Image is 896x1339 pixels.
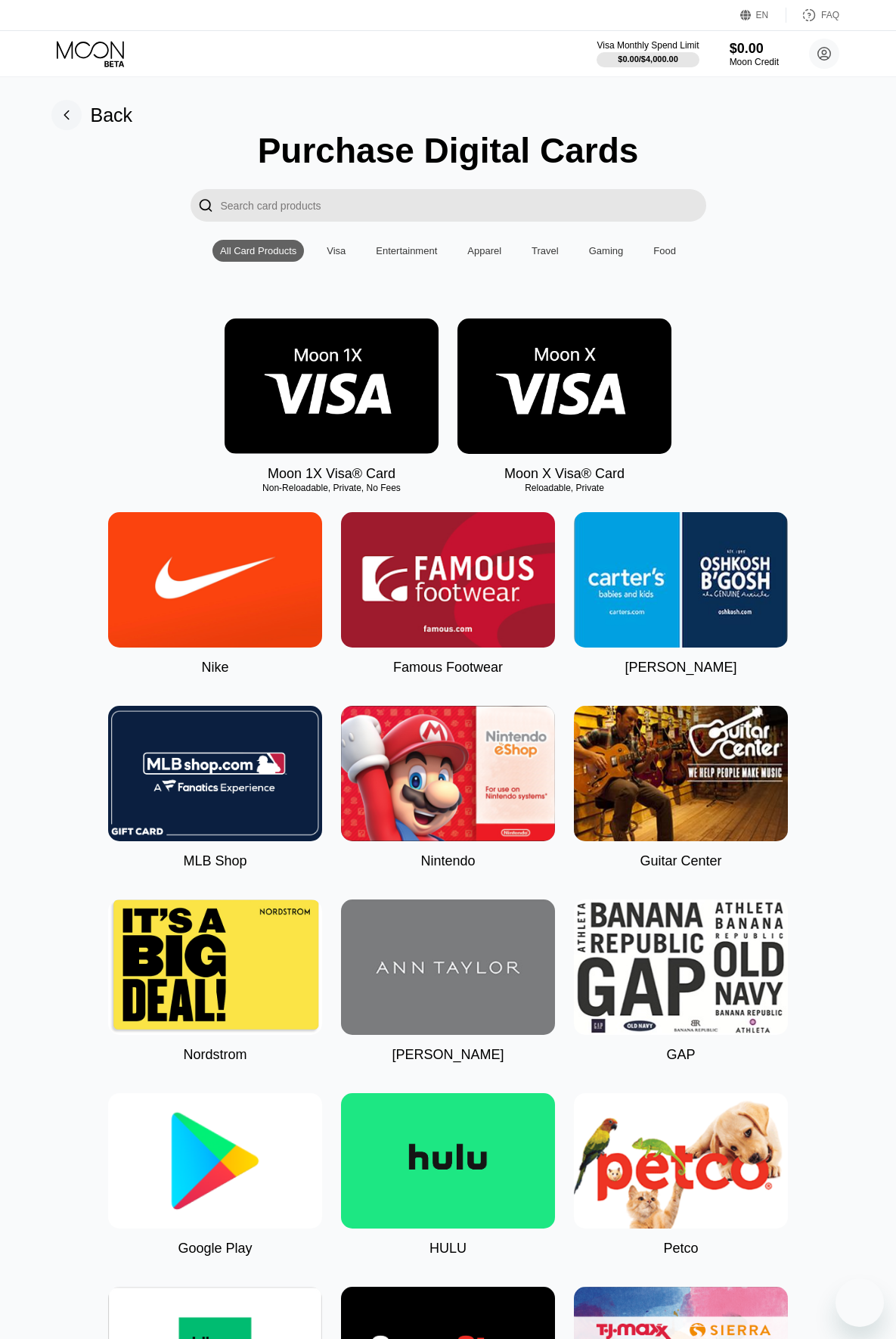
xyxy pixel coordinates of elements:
[198,197,213,214] div: 
[178,1241,252,1257] div: Google Play
[756,10,769,20] div: EN
[663,1241,698,1257] div: Petco
[457,483,671,493] div: Reloadable, Private
[581,240,631,262] div: Gaming
[730,41,779,67] div: $0.00Moon Credit
[191,189,221,222] div: 
[429,1241,467,1257] div: HULU
[504,466,625,482] div: Moon X Visa® Card
[51,100,133,130] div: Back
[666,1047,695,1063] div: GAP
[221,189,706,222] input: Search card products
[201,660,228,676] div: Nike
[618,54,678,64] div: $0.00 / $4,000.00
[91,104,133,126] div: Back
[524,240,566,262] div: Travel
[589,245,624,256] div: Gaming
[183,853,246,869] div: MLB Shop
[368,240,445,262] div: Entertainment
[319,240,353,262] div: Visa
[653,245,676,256] div: Food
[220,245,296,256] div: All Card Products
[212,240,304,262] div: All Card Products
[327,245,346,256] div: Visa
[740,8,786,23] div: EN
[821,10,839,20] div: FAQ
[183,1047,246,1063] div: Nordstrom
[258,130,639,171] div: Purchase Digital Cards
[597,40,699,67] div: Visa Monthly Spend Limit$0.00/$4,000.00
[268,466,395,482] div: Moon 1X Visa® Card
[467,245,501,256] div: Apparel
[420,853,475,869] div: Nintendo
[836,1278,884,1327] iframe: Button to launch messaging window
[392,1047,504,1063] div: [PERSON_NAME]
[460,240,509,262] div: Apparel
[730,41,779,57] div: $0.00
[640,853,721,869] div: Guitar Center
[225,483,439,493] div: Non-Reloadable, Private, No Fees
[786,8,839,23] div: FAQ
[597,40,699,51] div: Visa Monthly Spend Limit
[646,240,684,262] div: Food
[376,245,437,256] div: Entertainment
[532,245,559,256] div: Travel
[625,660,736,676] div: [PERSON_NAME]
[730,57,779,67] div: Moon Credit
[393,660,503,676] div: Famous Footwear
